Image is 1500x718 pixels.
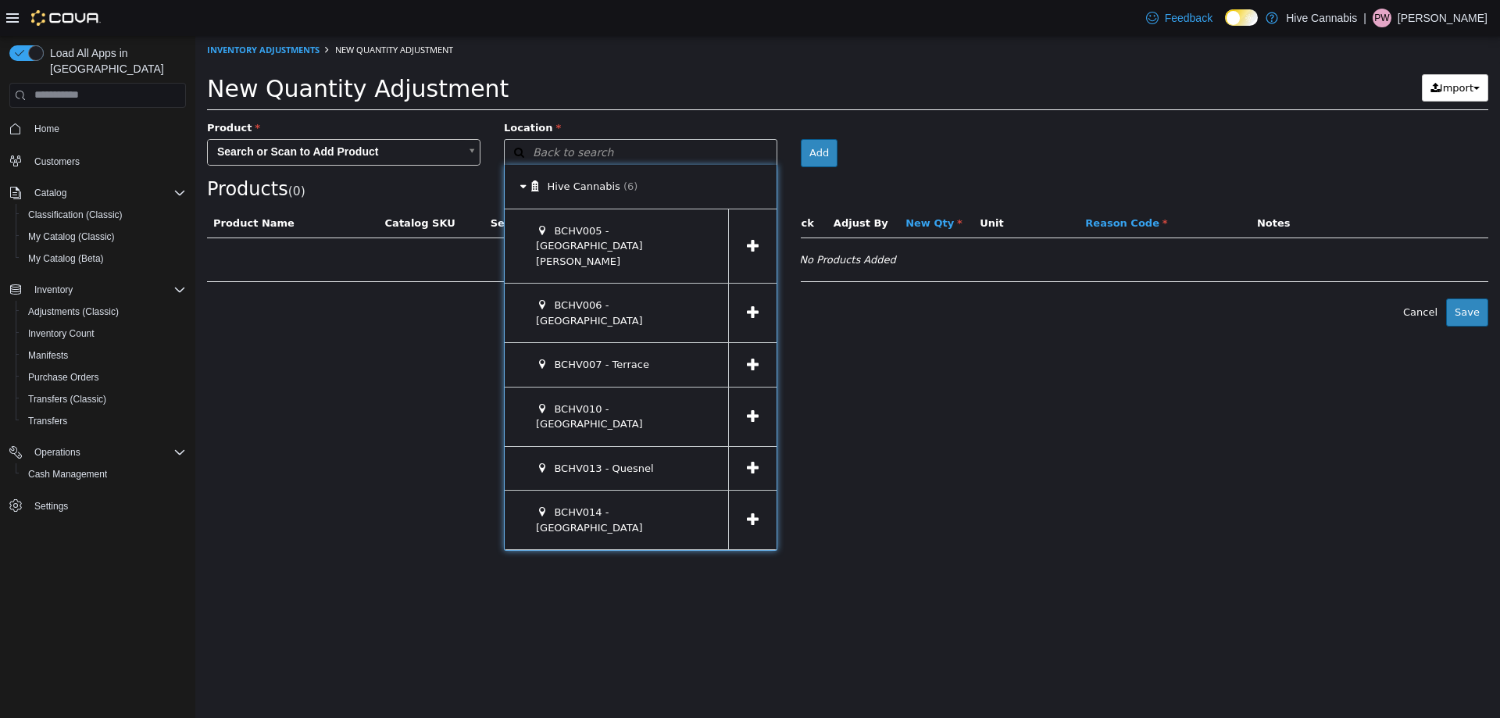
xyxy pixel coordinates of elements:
[28,443,87,462] button: Operations
[28,252,104,265] span: My Catalog (Beta)
[28,415,67,427] span: Transfers
[22,465,186,484] span: Cash Management
[28,151,186,170] span: Customers
[28,120,66,138] a: Home
[1374,9,1389,27] span: PW
[1199,263,1251,291] button: Cancel
[1165,10,1212,26] span: Feedback
[28,468,107,480] span: Cash Management
[22,205,129,224] a: Classification (Classic)
[16,463,192,485] button: Cash Management
[1286,9,1357,27] p: Hive Cannabis
[638,180,696,195] button: Adjust By
[3,279,192,301] button: Inventory
[359,427,458,438] span: BCHV013 - Quesnel
[16,410,192,432] button: Transfers
[341,367,448,395] span: BCHV010 - [GEOGRAPHIC_DATA]
[34,155,80,168] span: Customers
[352,145,425,156] span: Hive Cannabis
[3,182,192,204] button: Catalog
[22,412,186,430] span: Transfers
[16,248,192,270] button: My Catalog (Beta)
[22,227,186,246] span: My Catalog (Classic)
[12,39,313,66] span: New Quantity Adjustment
[22,205,186,224] span: Classification (Classic)
[44,45,186,77] span: Load All Apps in [GEOGRAPHIC_DATA]
[22,324,186,343] span: Inventory Count
[28,371,99,384] span: Purchase Orders
[93,148,110,163] small: ( )
[12,86,65,98] span: Product
[12,142,93,164] span: Products
[309,109,418,125] span: Back to search
[22,227,121,246] a: My Catalog (Classic)
[309,86,366,98] span: Location
[428,145,442,156] span: (6)
[140,8,258,20] span: New Quantity Adjustment
[890,181,972,193] span: Reason Code
[341,263,448,291] span: BCHV006 - [GEOGRAPHIC_DATA]
[784,180,811,195] button: Unit
[18,180,102,195] button: Product Name
[28,393,106,405] span: Transfers (Classic)
[28,496,186,516] span: Settings
[605,103,642,131] button: Add
[9,111,186,558] nav: Complex example
[1225,26,1226,27] span: Dark Mode
[1373,9,1391,27] div: Peyton Winslow
[28,184,73,202] button: Catalog
[1140,2,1219,34] a: Feedback
[28,443,186,462] span: Operations
[22,346,186,365] span: Manifests
[28,230,115,243] span: My Catalog (Classic)
[22,324,101,343] a: Inventory Count
[22,465,113,484] a: Cash Management
[16,204,192,226] button: Classification (Classic)
[341,470,448,498] span: BCHV014 - [GEOGRAPHIC_DATA]
[12,103,285,130] a: Search or Scan to Add Product
[34,500,68,513] span: Settings
[22,390,186,409] span: Transfers (Classic)
[16,301,192,323] button: Adjustments (Classic)
[1363,9,1366,27] p: |
[28,305,119,318] span: Adjustments (Classic)
[28,280,186,299] span: Inventory
[3,495,192,517] button: Settings
[1062,180,1098,195] button: Notes
[359,323,454,334] span: BCHV007 - Terrace
[34,123,59,135] span: Home
[295,180,439,195] button: Serial / Package Number
[28,184,186,202] span: Catalog
[22,368,105,387] a: Purchase Orders
[16,345,192,366] button: Manifests
[28,280,79,299] button: Inventory
[34,284,73,296] span: Inventory
[22,346,74,365] a: Manifests
[22,412,73,430] a: Transfers
[28,119,186,138] span: Home
[12,104,264,129] span: Search or Scan to Add Product
[1225,9,1258,26] input: Dark Mode
[1227,38,1293,66] button: Import
[28,327,95,340] span: Inventory Count
[22,302,125,321] a: Adjustments (Classic)
[28,349,68,362] span: Manifests
[16,323,192,345] button: Inventory Count
[3,117,192,140] button: Home
[3,149,192,172] button: Customers
[28,152,86,171] a: Customers
[22,249,186,268] span: My Catalog (Beta)
[34,187,66,199] span: Catalog
[22,368,186,387] span: Purchase Orders
[12,8,124,20] a: Inventory Adjustments
[28,497,74,516] a: Settings
[190,180,263,195] button: Catalog SKU
[22,302,186,321] span: Adjustments (Classic)
[28,209,123,221] span: Classification (Classic)
[22,249,110,268] a: My Catalog (Beta)
[710,181,767,193] span: New Qty
[3,441,192,463] button: Operations
[22,213,1283,236] div: No Products Added
[341,189,448,231] span: BCHV005 - [GEOGRAPHIC_DATA][PERSON_NAME]
[22,390,112,409] a: Transfers (Classic)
